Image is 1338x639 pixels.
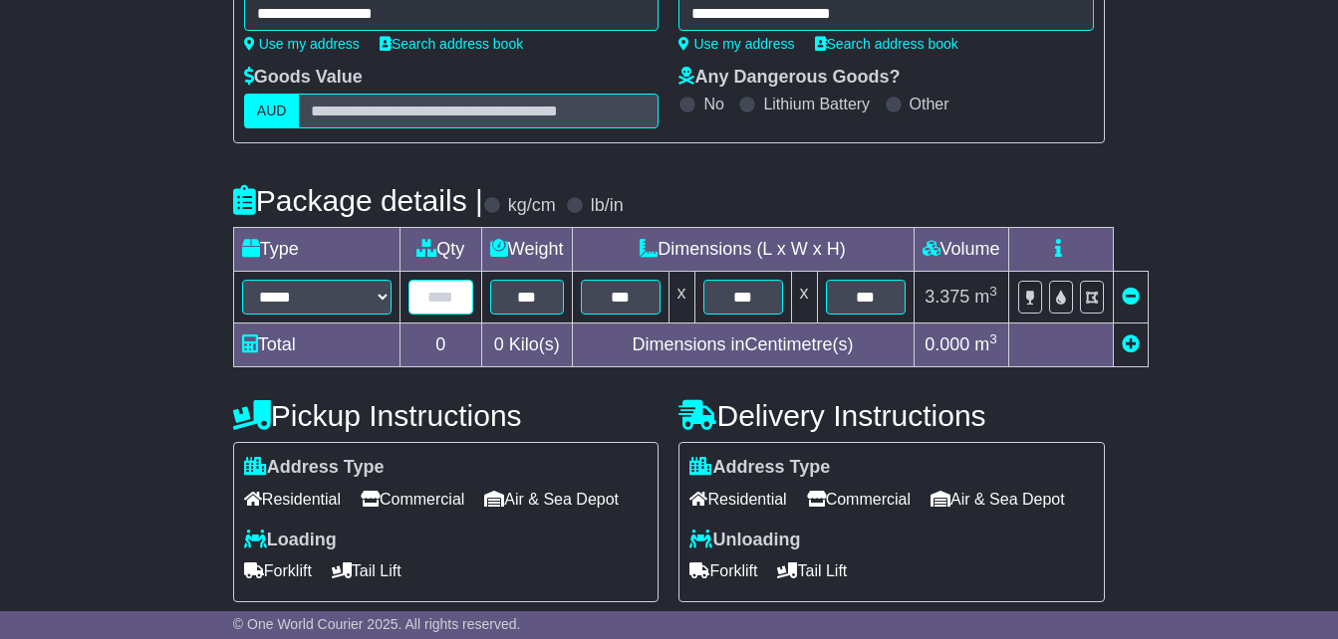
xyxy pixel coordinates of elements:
span: © One World Courier 2025. All rights reserved. [233,616,521,632]
span: Tail Lift [777,555,847,586]
span: Residential [689,484,786,515]
td: Dimensions (L x W x H) [572,228,914,272]
td: Volume [914,228,1008,272]
a: Search address book [815,36,958,52]
td: x [791,272,817,323]
sup: 3 [989,331,997,346]
label: kg/cm [508,195,556,217]
label: Any Dangerous Goods? [678,67,900,89]
h4: Package details | [233,184,483,217]
span: 3.375 [925,287,969,307]
span: Forklift [689,555,757,586]
span: Residential [244,484,341,515]
td: 0 [400,323,481,367]
label: Goods Value [244,67,363,89]
td: Total [233,323,400,367]
td: x [669,272,694,323]
span: Commercial [807,484,911,515]
td: Weight [481,228,572,272]
label: No [703,95,723,113]
label: Unloading [689,530,800,551]
label: lb/in [591,195,624,217]
label: Address Type [244,457,385,479]
label: Loading [244,530,337,551]
h4: Pickup Instructions [233,399,660,432]
sup: 3 [989,284,997,299]
td: Kilo(s) [481,323,572,367]
a: Use my address [244,36,360,52]
span: Tail Lift [332,555,401,586]
a: Remove this item [1122,287,1140,307]
span: m [974,334,997,354]
td: Qty [400,228,481,272]
span: 0 [494,334,504,354]
a: Add new item [1122,334,1140,354]
label: AUD [244,94,300,128]
label: Address Type [689,457,830,479]
span: 0.000 [925,334,969,354]
label: Lithium Battery [763,95,870,113]
span: Air & Sea Depot [484,484,619,515]
span: m [974,287,997,307]
label: Other [910,95,949,113]
h4: Delivery Instructions [678,399,1105,432]
td: Type [233,228,400,272]
a: Search address book [380,36,523,52]
span: Forklift [244,555,312,586]
a: Use my address [678,36,794,52]
span: Air & Sea Depot [931,484,1065,515]
span: Commercial [361,484,464,515]
td: Dimensions in Centimetre(s) [572,323,914,367]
